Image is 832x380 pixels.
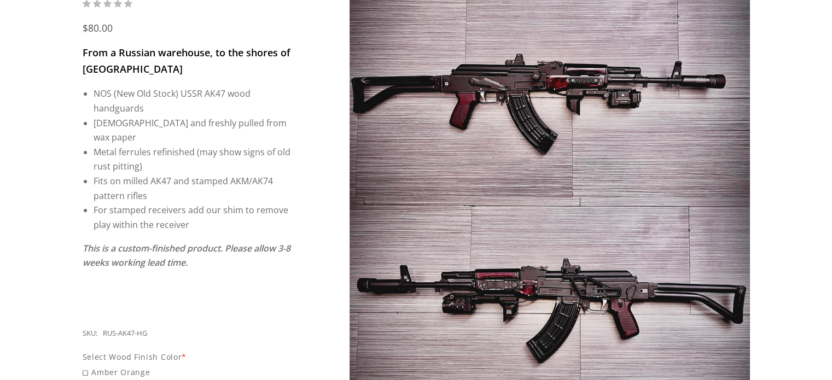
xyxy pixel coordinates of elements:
[94,204,288,231] span: For stamped receivers add our shim to remove play within the receiver
[94,145,292,174] li: Metal ferrules refinished (may show signs of old rust pitting)
[83,350,292,363] div: Select Wood Finish Color
[83,242,290,269] em: This is a custom-finished product. Please allow 3-8 weeks working lead time.
[83,21,113,34] span: $80.00
[83,46,290,75] span: From a Russian warehouse, to the shores of [GEOGRAPHIC_DATA]
[94,116,292,145] li: [DEMOGRAPHIC_DATA] and freshly pulled from wax paper
[83,328,97,340] div: SKU:
[94,86,292,115] li: NOS (New Old Stock) USSR AK47 wood handguards
[103,328,147,340] div: RUS-AK47-HG
[94,174,292,203] li: Fits on milled AK47 and stamped AKM/AK74 pattern rifles
[83,366,292,378] span: Amber Orange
